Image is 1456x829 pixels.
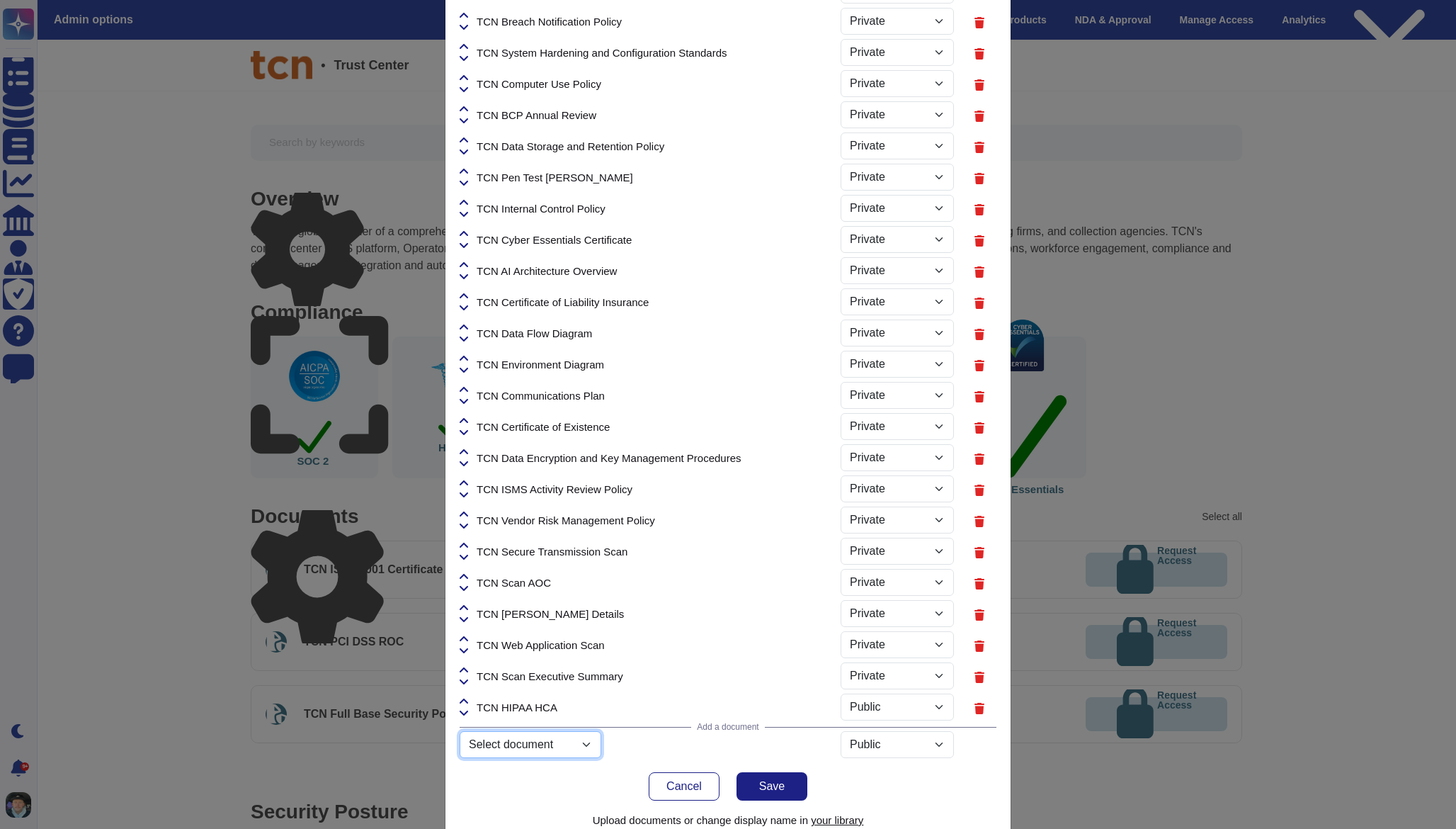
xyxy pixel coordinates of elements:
p: Upload documents or change display name in [460,815,996,825]
span: TCN AI Architecture Overview [477,266,617,276]
span: TCN Scan Executive Summary [477,671,623,682]
span: TCN Environment Diagram [477,359,604,370]
span: TCN Data Encryption and Key Management Procedures [477,453,741,463]
span: TCN [PERSON_NAME] Details [477,609,624,619]
button: Save [736,772,807,801]
span: TCN Pen Test [PERSON_NAME] [477,172,633,183]
span: TCN Web Application Scan [477,640,605,650]
span: TCN Data Flow Diagram [477,328,592,339]
span: TCN System Hardening and Configuration Standards [477,47,727,58]
span: TCN Scan AOC [477,577,551,588]
button: Cancel [649,772,720,801]
span: TCN Breach Notification Policy [477,16,622,27]
span: Add a document [697,723,758,731]
span: TCN Internal Control Policy [477,203,605,214]
span: TCN Certificate of Existence [477,422,610,432]
span: TCN Secure Transmission Scan [477,546,627,557]
span: TCN Vendor Risk Management Policy [477,515,655,526]
a: your library [811,814,863,826]
span: TCN HIPAA HCA [477,702,557,713]
span: TCN BCP Annual Review [477,110,596,120]
span: TCN ISMS Activity Review Policy [477,484,632,495]
span: TCN Certificate of Liability Insurance [477,297,649,308]
span: Save [759,781,785,792]
span: Cancel [666,781,702,792]
span: TCN Cyber Essentials Certificate [477,235,632,245]
span: TCN Computer Use Policy [477,79,601,89]
span: TCN Communications Plan [477,390,605,401]
span: TCN Data Storage and Retention Policy [477,141,664,152]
